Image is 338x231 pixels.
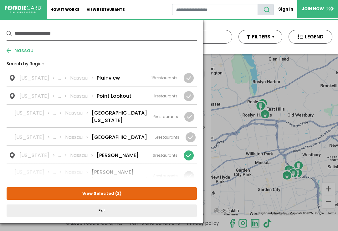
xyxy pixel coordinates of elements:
li: [US_STATE] [19,92,58,100]
a: [US_STATE] ... Nassau Plainview 18restaurants [7,68,197,86]
a: [US_STATE] ... Nassau [GEOGRAPHIC_DATA][US_STATE] 6restaurants [7,105,197,127]
li: Plainview [97,74,120,82]
span: 1 [154,93,155,99]
button: Nassau [7,47,33,54]
li: Nassau [65,169,92,184]
li: Nassau [65,134,92,141]
div: restaurants [153,173,178,179]
li: [US_STATE] [19,74,58,82]
span: 3 [153,173,156,179]
a: [US_STATE] ... Nassau [GEOGRAPHIC_DATA] 15restaurants [7,128,197,145]
button: Exit [7,204,197,217]
span: 15 [153,135,157,140]
li: ... [58,152,70,159]
a: [US_STATE] ... Nassau Point Lookout 1restaurants [7,86,197,104]
li: [GEOGRAPHIC_DATA][US_STATE] [92,109,147,124]
a: [US_STATE] ... Nassau [PERSON_NAME] 6restaurants [7,146,197,164]
div: restaurants [153,135,179,140]
li: ... [53,134,65,141]
a: [US_STATE] ... Nassau [PERSON_NAME][GEOGRAPHIC_DATA] 3restaurants [7,164,197,187]
li: [US_STATE] [14,134,53,141]
li: Point Lookout [97,92,131,100]
div: restaurants [154,93,177,99]
li: Nassau [70,74,97,82]
a: Sign In [274,4,297,15]
button: LEGEND [289,30,332,44]
li: [US_STATE] [19,152,58,159]
li: [PERSON_NAME][GEOGRAPHIC_DATA] [92,169,147,184]
button: search [258,4,274,15]
li: ... [53,169,65,184]
li: ... [53,109,65,124]
li: Nassau [70,152,97,159]
input: restaurant search [172,4,258,15]
img: FoodieCard; Eat, Drink, Save, Donate [5,6,42,13]
div: restaurants [153,153,177,158]
li: Nassau [65,109,92,124]
span: Nassau [11,47,33,54]
div: Search by Region [7,61,197,72]
li: ... [58,92,70,100]
li: [PERSON_NAME] [97,152,139,159]
span: 18 [151,75,155,81]
li: Nassau [70,92,97,100]
span: 2 [117,190,120,196]
li: [GEOGRAPHIC_DATA] [92,134,147,141]
button: View Selected (2) [7,187,197,200]
li: [US_STATE] [14,109,53,124]
span: 6 [153,153,155,158]
span: 6 [153,114,156,119]
li: [US_STATE] [14,169,53,184]
div: restaurants [151,75,177,81]
li: ... [58,74,70,82]
button: FILTERS [238,30,282,44]
div: restaurants [153,114,178,120]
